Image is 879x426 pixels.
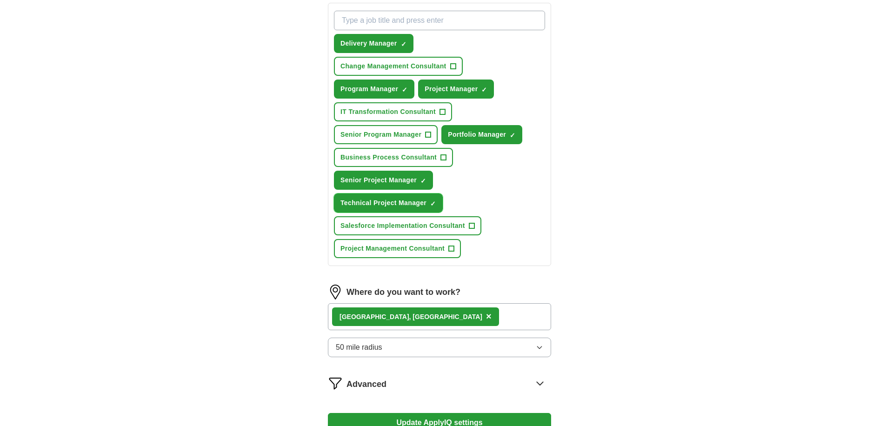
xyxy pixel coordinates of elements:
div: [GEOGRAPHIC_DATA], [GEOGRAPHIC_DATA] [340,312,482,322]
span: Project Management Consultant [340,244,445,253]
span: Technical Project Manager [340,198,426,208]
button: × [486,310,492,324]
button: Project Manager✓ [418,80,494,99]
button: Project Management Consultant [334,239,461,258]
button: Business Process Consultant [334,148,453,167]
span: ✓ [430,200,436,207]
img: location.png [328,285,343,300]
span: Senior Project Manager [340,175,417,185]
button: Senior Project Manager✓ [334,171,433,190]
button: Technical Project Manager✓ [334,193,443,213]
button: Senior Program Manager [334,125,438,144]
span: 50 mile radius [336,342,382,353]
span: Advanced [346,378,386,391]
button: IT Transformation Consultant [334,102,452,121]
span: Program Manager [340,84,398,94]
button: Salesforce Implementation Consultant [334,216,481,235]
span: ✓ [420,177,426,185]
button: Delivery Manager✓ [334,34,413,53]
span: Delivery Manager [340,39,397,48]
span: ✓ [481,86,487,93]
span: Senior Program Manager [340,130,421,140]
button: Change Management Consultant [334,57,463,76]
span: ✓ [402,86,407,93]
span: IT Transformation Consultant [340,107,436,117]
button: Program Manager✓ [334,80,414,99]
img: filter [328,376,343,391]
label: Where do you want to work? [346,286,460,299]
span: ✓ [510,132,515,139]
span: × [486,311,492,321]
span: Portfolio Manager [448,130,506,140]
button: 50 mile radius [328,338,551,357]
input: Type a job title and press enter [334,11,545,30]
span: Salesforce Implementation Consultant [340,221,465,231]
button: Portfolio Manager✓ [441,125,522,144]
span: Business Process Consultant [340,153,437,162]
span: Project Manager [425,84,478,94]
span: ✓ [401,40,406,48]
span: Change Management Consultant [340,61,446,71]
